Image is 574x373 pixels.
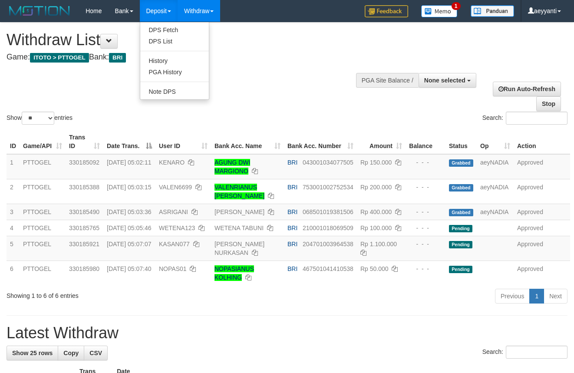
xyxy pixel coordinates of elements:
[58,346,84,360] a: Copy
[544,289,567,304] a: Next
[7,288,233,300] div: Showing 1 to 6 of 6 entries
[421,5,458,17] img: Button%20Memo.svg
[477,204,514,220] td: aeyNADIA
[214,265,254,281] a: NOPASIANUS KOLHING
[477,154,514,179] td: aeyNADIA
[514,154,570,179] td: Approved
[409,224,442,232] div: - - -
[7,179,20,204] td: 2
[7,53,374,62] h4: Game: Bank:
[452,2,461,10] span: 1
[69,184,99,191] span: 330185388
[409,264,442,273] div: - - -
[445,129,477,154] th: Status
[20,204,66,220] td: PTTOGEL
[7,324,567,342] h1: Latest Withdraw
[107,224,151,231] span: [DATE] 05:05:46
[155,129,211,154] th: User ID: activate to sort column ascending
[424,77,465,84] span: None selected
[514,129,570,154] th: Action
[360,184,392,191] span: Rp 200.000
[365,5,408,17] img: Feedback.jpg
[449,184,473,191] span: Grabbed
[159,159,185,166] span: KENARO
[303,184,353,191] span: Copy 753001002752534 to clipboard
[536,96,561,111] a: Stop
[356,73,419,88] div: PGA Site Balance /
[22,112,54,125] select: Showentries
[30,53,89,63] span: ITOTO > PTTOGEL
[287,208,297,215] span: BRI
[303,224,353,231] span: Copy 210001018069509 to clipboard
[69,159,99,166] span: 330185092
[69,241,99,248] span: 330185921
[107,159,151,166] span: [DATE] 05:02:11
[140,66,209,78] a: PGA History
[360,265,389,272] span: Rp 50.000
[7,129,20,154] th: ID
[140,55,209,66] a: History
[449,266,472,273] span: Pending
[159,241,190,248] span: KASAN077
[303,208,353,215] span: Copy 068501019381506 to clipboard
[20,154,66,179] td: PTTOGEL
[214,224,264,231] a: WETENA TABUNI
[449,241,472,248] span: Pending
[7,236,20,261] td: 5
[303,265,353,272] span: Copy 467501041410538 to clipboard
[506,112,567,125] input: Search:
[159,265,187,272] span: NOPAS01
[214,208,264,215] a: [PERSON_NAME]
[471,5,514,17] img: panduan.png
[7,112,73,125] label: Show entries
[360,208,392,215] span: Rp 400.000
[107,184,151,191] span: [DATE] 05:03:15
[482,346,567,359] label: Search:
[140,86,209,97] a: Note DPS
[7,4,73,17] img: MOTION_logo.png
[409,240,442,248] div: - - -
[477,129,514,154] th: Op: activate to sort column ascending
[107,208,151,215] span: [DATE] 05:03:36
[103,129,155,154] th: Date Trans.: activate to sort column descending
[107,241,151,248] span: [DATE] 05:07:07
[506,346,567,359] input: Search:
[140,24,209,36] a: DPS Fetch
[419,73,476,88] button: None selected
[287,224,297,231] span: BRI
[159,184,192,191] span: VALEN6699
[159,224,195,231] span: WETENA123
[20,236,66,261] td: PTTOGEL
[63,350,79,356] span: Copy
[214,184,264,199] a: VALENRIANUS [PERSON_NAME]
[69,224,99,231] span: 330185765
[495,289,530,304] a: Previous
[360,224,392,231] span: Rp 100.000
[514,204,570,220] td: Approved
[211,129,284,154] th: Bank Acc. Name: activate to sort column ascending
[107,265,151,272] span: [DATE] 05:07:40
[20,261,66,285] td: PTTOGEL
[84,346,108,360] a: CSV
[529,289,544,304] a: 1
[482,112,567,125] label: Search:
[360,159,392,166] span: Rp 150.000
[449,209,473,216] span: Grabbed
[303,159,353,166] span: Copy 043001034077505 to clipboard
[514,220,570,236] td: Approved
[20,220,66,236] td: PTTOGEL
[409,158,442,167] div: - - -
[214,159,250,175] a: AGUNG DWI MARGIONO
[409,183,442,191] div: - - -
[360,241,397,248] span: Rp 1.100.000
[287,159,297,166] span: BRI
[287,265,297,272] span: BRI
[477,179,514,204] td: aeyNADIA
[20,129,66,154] th: Game/API: activate to sort column ascending
[284,129,357,154] th: Bank Acc. Number: activate to sort column ascending
[20,179,66,204] td: PTTOGEL
[89,350,102,356] span: CSV
[7,261,20,285] td: 6
[406,129,445,154] th: Balance
[66,129,103,154] th: Trans ID: activate to sort column ascending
